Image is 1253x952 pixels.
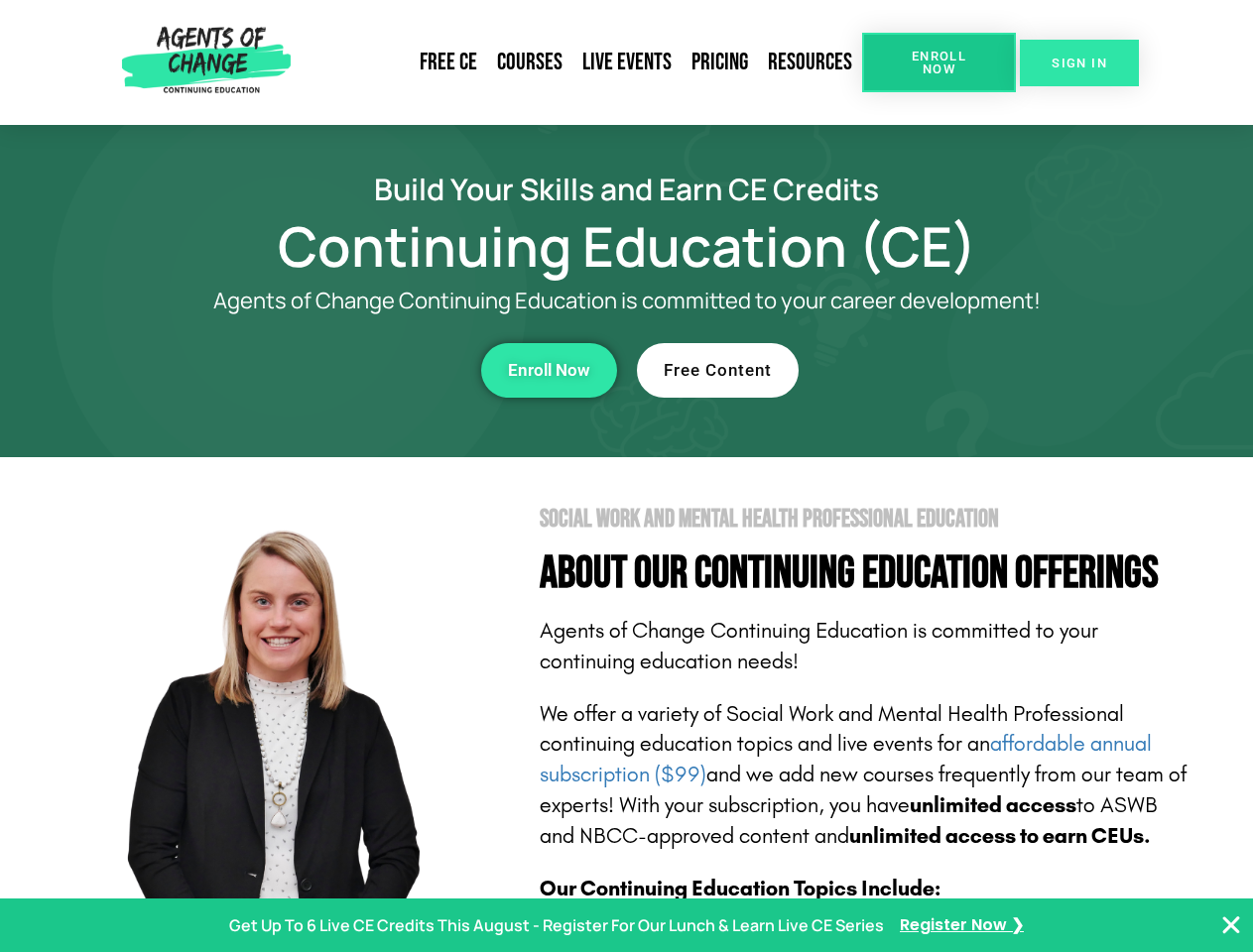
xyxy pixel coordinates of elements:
a: Courses [487,40,572,85]
a: Live Events [572,40,682,85]
span: Enroll Now [508,362,590,379]
span: Agents of Change Continuing Education is committed to your continuing education needs! [540,618,1098,674]
span: SIGN IN [1052,57,1107,69]
span: Enroll Now [894,50,984,75]
h1: Continuing Education (CE) [62,223,1192,269]
span: Free Content [664,362,772,379]
p: Agents of Change Continuing Education is committed to your career development! [141,289,1113,313]
a: Pricing [682,40,758,85]
p: We offer a variety of Social Work and Mental Health Professional continuing education topics and ... [540,699,1192,852]
h2: Build Your Skills and Earn CE Credits [62,175,1192,203]
a: SIGN IN [1020,40,1139,86]
p: Get Up To 6 Live CE Credits This August - Register For Our Lunch & Learn Live CE Series [229,911,884,940]
a: Enroll Now [481,343,617,398]
b: unlimited access [910,792,1076,818]
b: unlimited access to earn CEUs. [849,823,1151,849]
a: Enroll Now [862,33,1016,92]
nav: Menu [299,40,862,85]
b: Our Continuing Education Topics Include: [540,876,940,901]
a: Free CE [410,40,487,85]
h2: Social Work and Mental Health Professional Education [540,507,1192,532]
a: Resources [758,40,862,85]
button: Close Banner [1219,913,1243,937]
a: Register Now ❯ [900,911,1024,940]
h4: About Our Continuing Education Offerings [540,551,1192,596]
a: Free Content [637,343,799,398]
